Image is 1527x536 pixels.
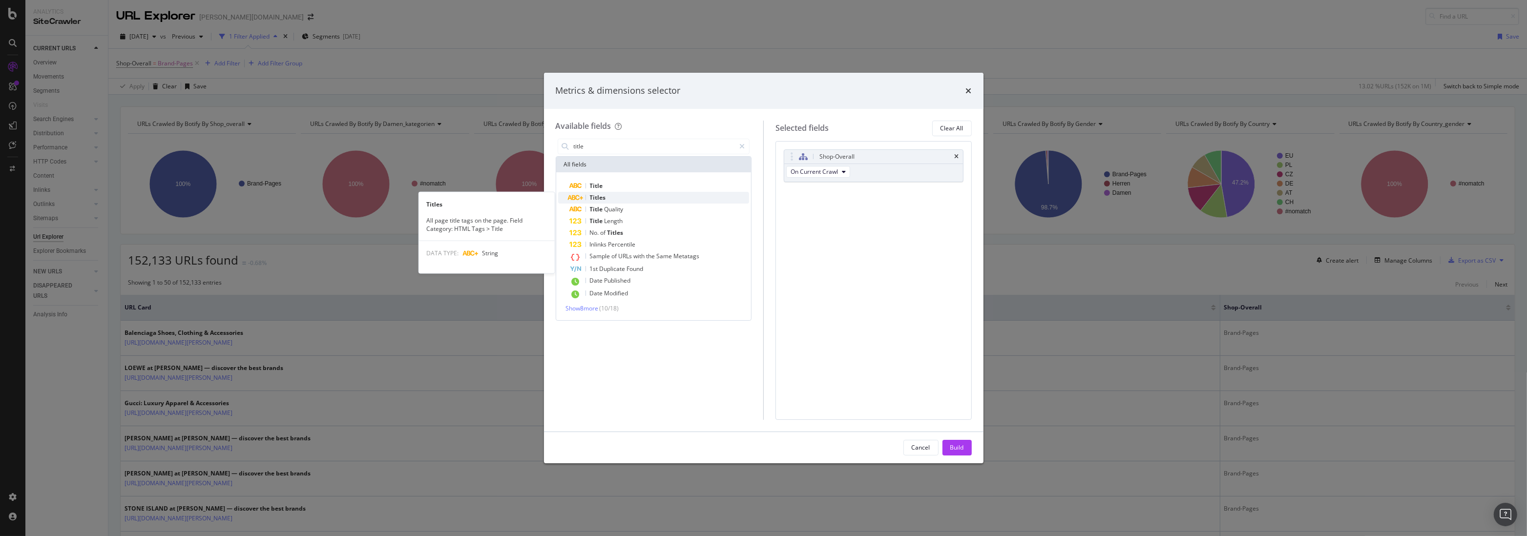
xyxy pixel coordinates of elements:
span: of [612,252,619,260]
span: No. [590,228,601,237]
span: Published [605,276,631,285]
span: ( 10 / 18 ) [600,304,619,312]
span: Title [590,217,605,225]
span: Same [657,252,674,260]
button: Cancel [903,440,939,455]
div: Selected fields [775,123,829,134]
div: modal [544,73,983,463]
span: with [634,252,647,260]
button: Build [942,440,972,455]
div: Open Intercom Messenger [1494,503,1517,526]
span: Percentile [608,240,636,248]
div: All fields [556,157,752,172]
button: Clear All [932,121,972,136]
span: Date [590,289,605,297]
div: Metrics & dimensions selector [556,84,681,97]
div: times [966,84,972,97]
span: URLs [619,252,634,260]
span: Length [605,217,623,225]
span: Title [590,205,605,213]
div: times [955,154,959,160]
span: Duplicate [600,265,627,273]
div: Build [950,443,964,452]
span: Quality [605,205,624,213]
span: Found [627,265,644,273]
div: All page title tags on the page. Field Category: HTML Tags > Title [418,216,554,233]
input: Search by field name [573,139,735,154]
span: Date [590,276,605,285]
span: Sample [590,252,612,260]
button: On Current Crawl [786,166,850,178]
span: On Current Crawl [791,167,838,176]
div: Available fields [556,121,611,131]
span: Modified [605,289,628,297]
span: Show 8 more [566,304,599,312]
span: Title [590,182,603,190]
div: Shop-OveralltimesOn Current Crawl [784,149,963,182]
span: of [601,228,607,237]
div: Titles [418,200,554,208]
span: Metatags [674,252,700,260]
span: 1st [590,265,600,273]
div: Clear All [941,124,963,132]
span: the [647,252,657,260]
span: Titles [590,193,606,202]
div: Shop-Overall [819,152,855,162]
span: Inlinks [590,240,608,248]
div: Cancel [912,443,930,452]
span: Titles [607,228,624,237]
